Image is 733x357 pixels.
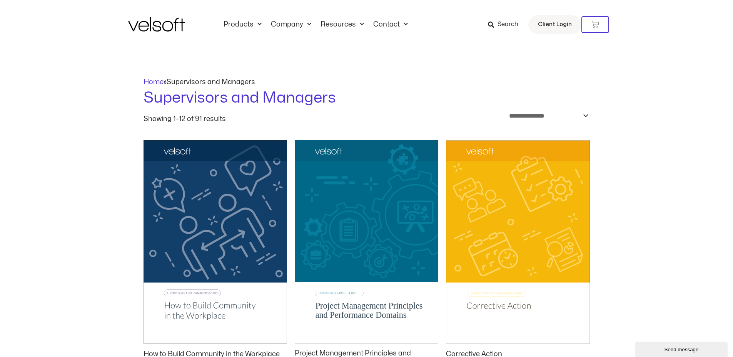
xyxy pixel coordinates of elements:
span: Supervisors and Managers [167,79,255,85]
span: Client Login [538,20,572,30]
img: Corrective Action [446,140,589,344]
a: ProductsMenu Toggle [219,20,266,29]
img: Velsoft Training Materials [128,17,185,32]
a: Client Login [528,15,581,34]
p: Showing 1–12 of 91 results [144,116,226,123]
a: Home [144,79,164,85]
img: How to Build Community in the Workplace [144,140,287,344]
img: Project Management Principles and Performance Domains [295,140,438,344]
a: Search [488,18,524,31]
span: » [144,79,255,85]
a: ContactMenu Toggle [369,20,412,29]
a: CompanyMenu Toggle [266,20,316,29]
nav: Menu [219,20,412,29]
iframe: chat widget [635,340,729,357]
h1: Supervisors and Managers [144,87,590,109]
select: Shop order [504,109,590,123]
span: Search [498,20,518,30]
a: ResourcesMenu Toggle [316,20,369,29]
